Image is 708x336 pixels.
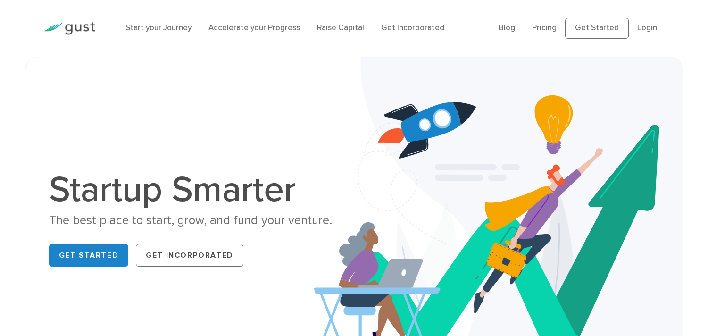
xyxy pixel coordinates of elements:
[317,23,364,33] a: Raise Capital
[125,23,192,33] a: Start your Journey
[208,23,300,33] a: Accelerate your Progress
[49,172,347,208] h1: Startup Smarter
[637,23,657,33] a: Login
[381,23,444,33] a: Get Incorporated
[136,244,243,267] a: Get Incorporated
[42,22,95,35] img: Gust Logo
[49,244,129,267] a: Get Started
[499,23,515,33] a: Blog
[49,212,347,229] div: The best place to start, grow, and fund your venture.
[532,23,557,33] a: Pricing
[565,18,629,39] a: Get Started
